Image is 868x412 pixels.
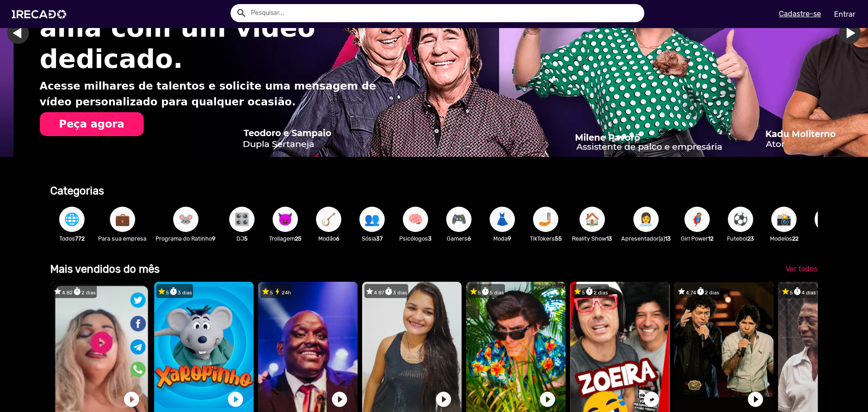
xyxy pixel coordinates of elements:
b: 5 [244,235,248,242]
p: DJ [225,234,259,243]
p: Todos [55,234,89,243]
span: 😈 [278,207,293,232]
b: 13 [665,235,671,242]
p: Programa do Ratinho [156,234,216,243]
span: 🧠 [408,207,423,232]
button: 🦸‍♀️ [684,207,710,232]
span: 🎛️ [234,207,250,232]
span: 🏠 [585,207,600,232]
p: Acesse milhares de talentos e solicite uma mensagem de vídeo personalizado para qualquer ocasião. [40,78,387,109]
span: 🌐 [64,207,80,232]
b: 772 [75,235,85,242]
a: play_circle_filled [330,390,349,408]
button: 🏠 [580,207,605,232]
b: 55 [555,235,562,242]
b: 12 [708,235,713,242]
input: Pesquisar... [244,4,644,22]
a: play_circle_filled [123,390,141,408]
a: play_circle_filled [226,390,245,408]
a: play_circle_filled [642,390,660,408]
button: 🌐 [59,207,85,232]
b: 3 [428,235,432,242]
button: 🧠 [403,207,428,232]
b: Mais vendidos do mês [50,263,160,275]
b: 22 [792,235,798,242]
a: play_circle_filled [746,390,764,408]
p: Para sua empresa [98,234,146,243]
a: play_circle_filled [434,390,453,408]
button: 📸 [771,207,797,232]
p: Futebol [723,234,758,243]
b: 9 [212,235,216,242]
p: Gamers [442,234,476,243]
p: Girl Power [680,234,714,243]
p: Trollagem [268,234,302,243]
p: Apresentador(a) [621,234,671,243]
mat-icon: Example home icon [236,8,247,19]
p: Sósia [355,234,389,243]
span: Ver todos [786,265,817,273]
button: Peça agora [40,112,144,137]
span: 🪕 [321,207,336,232]
b: 6 [336,235,340,242]
button: ⚽ [728,207,753,232]
span: 🎮 [451,207,467,232]
button: 🐭 [173,207,198,232]
span: 🦸‍♀️ [689,207,705,232]
b: 13 [606,235,612,242]
p: Moda [485,234,519,243]
u: Cadastre-se [779,9,821,18]
button: Example home icon [233,5,249,20]
button: 👩‍💼 [633,207,659,232]
button: 😈 [273,207,298,232]
p: Modão [311,234,346,243]
span: 👩‍💼 [638,207,654,232]
button: 🎛️ [229,207,255,232]
p: Rádio [810,234,844,243]
b: 23 [747,235,754,242]
span: ⚽ [733,207,748,232]
span: 🐭 [178,207,193,232]
p: Modelos [767,234,801,243]
span: 💼 [115,207,130,232]
p: TikTokers [528,234,563,243]
a: play_circle_filled [538,390,557,408]
b: Categorias [50,185,104,197]
span: 📸 [776,207,792,232]
a: Entrar [828,6,861,22]
span: 🤳🏼 [538,207,553,232]
button: 💼 [110,207,135,232]
button: 👥 [359,207,385,232]
button: 🎮 [446,207,472,232]
b: 6 [467,235,471,242]
b: 9 [508,235,511,242]
span: 👥 [364,207,380,232]
button: 👗 [490,207,515,232]
b: 37 [376,235,383,242]
button: 🤳🏼 [533,207,558,232]
p: Psicólogos [398,234,433,243]
p: Reality Show [572,234,612,243]
b: 25 [295,235,302,242]
button: 🪕 [316,207,341,232]
span: 👗 [495,207,510,232]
